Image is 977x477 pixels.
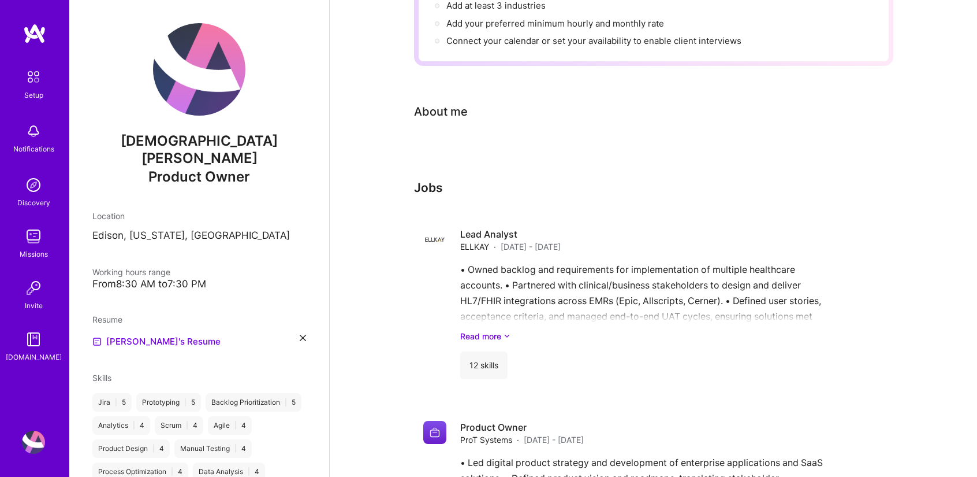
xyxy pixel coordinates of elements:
img: Invite [22,276,45,299]
span: | [186,421,188,430]
div: From 8:30 AM to 7:30 PM [92,278,306,290]
span: | [234,421,237,430]
span: | [115,398,117,407]
div: Setup [24,89,43,101]
img: teamwork [22,225,45,248]
img: Company logo [423,421,446,444]
a: [PERSON_NAME]'s Resume [92,335,221,349]
i: icon ArrowDownSecondaryDark [504,330,510,342]
img: User Avatar [153,23,245,116]
div: Manual Testing 4 [174,439,252,458]
div: Location [92,210,306,222]
span: · [494,241,496,253]
span: Skills [92,373,111,383]
span: | [133,421,135,430]
span: Product Owner [148,168,250,185]
span: Add your preferred minimum hourly and monthly rate [446,18,664,29]
div: Invite [25,299,43,312]
div: Analytics 4 [92,416,150,435]
span: ELLKAY [460,241,489,253]
span: | [234,444,237,453]
img: logo [23,23,46,44]
span: Working hours range [92,267,170,277]
img: discovery [22,173,45,197]
div: Agile 4 [208,416,252,435]
div: Missions [20,248,48,260]
span: | [184,398,187,407]
img: setup [21,65,46,89]
div: Notifications [13,143,54,155]
div: Prototyping 5 [136,393,201,412]
h3: Jobs [414,180,893,195]
span: Resume [92,315,122,324]
span: | [285,398,287,407]
span: [DEMOGRAPHIC_DATA][PERSON_NAME] [92,132,306,167]
div: Product Design 4 [92,439,170,458]
div: About me [414,103,468,120]
span: Connect your calendar or set your availability to enable client interviews [446,35,741,46]
img: User Avatar [22,431,45,454]
div: [DOMAIN_NAME] [6,351,62,363]
div: 12 skills [460,352,508,379]
div: Scrum 4 [155,416,203,435]
div: Discovery [17,197,50,209]
span: ProT Systems [460,434,512,446]
span: [DATE] - [DATE] [524,434,584,446]
h4: Lead Analyst [460,228,561,241]
span: | [152,444,155,453]
a: User Avatar [19,431,48,454]
div: Jira 5 [92,393,132,412]
a: Read more [460,330,884,342]
img: bell [22,120,45,143]
img: guide book [22,328,45,351]
h4: Product Owner [460,421,584,434]
span: | [248,467,250,476]
img: Resume [92,337,102,346]
span: [DATE] - [DATE] [501,241,561,253]
div: Backlog Prioritization 5 [206,393,301,412]
span: · [517,434,519,446]
span: | [171,467,173,476]
i: icon Close [300,335,306,341]
img: Company logo [423,228,446,251]
p: Edison, [US_STATE], [GEOGRAPHIC_DATA] [92,229,306,243]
